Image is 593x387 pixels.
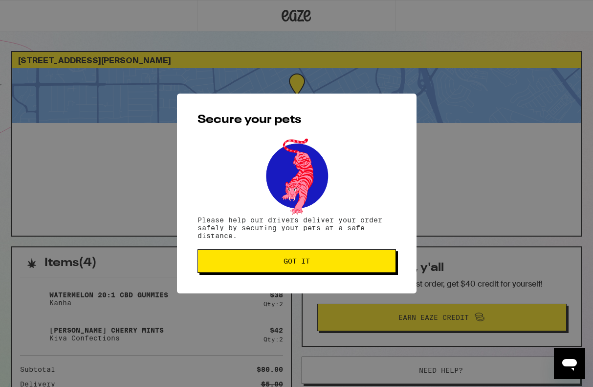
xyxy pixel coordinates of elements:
[198,249,396,273] button: Got it
[554,348,585,379] iframe: Button to launch messaging window
[257,136,337,216] img: pets
[198,216,396,240] p: Please help our drivers deliver your order safely by securing your pets at a safe distance.
[198,114,396,126] h2: Secure your pets
[284,258,310,265] span: Got it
